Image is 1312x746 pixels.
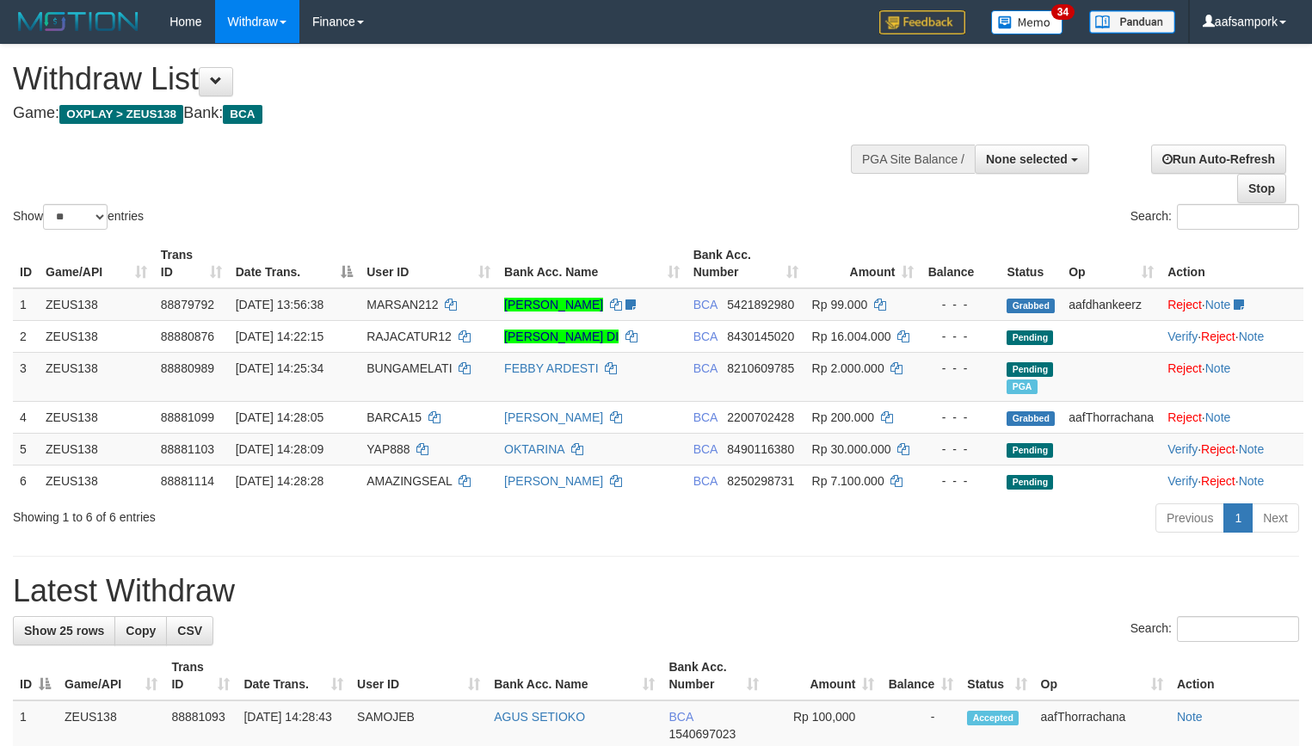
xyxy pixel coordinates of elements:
[1223,503,1253,533] a: 1
[727,410,794,424] span: Copy 2200702428 to clipboard
[1007,379,1037,394] span: Marked by aafnoeunsreypich
[805,239,921,288] th: Amount: activate to sort column ascending
[1177,710,1203,724] a: Note
[13,105,858,122] h4: Game: Bank:
[504,474,603,488] a: [PERSON_NAME]
[1151,145,1286,174] a: Run Auto-Refresh
[237,651,350,700] th: Date Trans.: activate to sort column ascending
[1177,204,1299,230] input: Search:
[161,474,214,488] span: 88881114
[161,361,214,375] span: 88880989
[497,239,687,288] th: Bank Acc. Name: activate to sort column ascending
[1252,503,1299,533] a: Next
[1130,616,1299,642] label: Search:
[1161,288,1303,321] td: ·
[13,465,39,496] td: 6
[114,616,167,645] a: Copy
[693,410,718,424] span: BCA
[1205,298,1231,311] a: Note
[1239,474,1265,488] a: Note
[1161,401,1303,433] td: ·
[161,442,214,456] span: 88881103
[13,651,58,700] th: ID: activate to sort column descending
[1167,330,1198,343] a: Verify
[366,330,452,343] span: RAJACATUR12
[58,651,164,700] th: Game/API: activate to sort column ascending
[975,145,1089,174] button: None selected
[1161,465,1303,496] td: · ·
[927,328,993,345] div: - - -
[13,320,39,352] td: 2
[967,711,1019,725] span: Accepted
[1161,352,1303,401] td: ·
[881,651,960,700] th: Balance: activate to sort column ascending
[812,298,868,311] span: Rp 99.000
[1007,443,1053,458] span: Pending
[662,651,765,700] th: Bank Acc. Number: activate to sort column ascending
[13,9,144,34] img: MOTION_logo.png
[223,105,262,124] span: BCA
[360,239,497,288] th: User ID: activate to sort column ascending
[1201,442,1235,456] a: Reject
[851,145,975,174] div: PGA Site Balance /
[487,651,662,700] th: Bank Acc. Name: activate to sort column ascending
[43,204,108,230] select: Showentries
[1161,239,1303,288] th: Action
[812,474,884,488] span: Rp 7.100.000
[1201,330,1235,343] a: Reject
[13,616,115,645] a: Show 25 rows
[39,465,154,496] td: ZEUS138
[1177,616,1299,642] input: Search:
[39,320,154,352] td: ZEUS138
[1167,298,1202,311] a: Reject
[39,433,154,465] td: ZEUS138
[236,330,323,343] span: [DATE] 14:22:15
[1239,442,1265,456] a: Note
[1239,330,1265,343] a: Note
[236,474,323,488] span: [DATE] 14:28:28
[39,239,154,288] th: Game/API: activate to sort column ascending
[1155,503,1224,533] a: Previous
[229,239,360,288] th: Date Trans.: activate to sort column descending
[668,710,693,724] span: BCA
[812,330,891,343] span: Rp 16.004.000
[161,410,214,424] span: 88881099
[39,352,154,401] td: ZEUS138
[1167,410,1202,424] a: Reject
[727,474,794,488] span: Copy 8250298731 to clipboard
[1161,320,1303,352] td: · ·
[1007,411,1055,426] span: Grabbed
[1201,474,1235,488] a: Reject
[1051,4,1075,20] span: 34
[1034,651,1170,700] th: Op: activate to sort column ascending
[366,474,452,488] span: AMAZINGSEAL
[236,298,323,311] span: [DATE] 13:56:38
[693,361,718,375] span: BCA
[812,442,891,456] span: Rp 30.000.000
[1007,330,1053,345] span: Pending
[1167,361,1202,375] a: Reject
[13,62,858,96] h1: Withdraw List
[1167,442,1198,456] a: Verify
[693,474,718,488] span: BCA
[13,433,39,465] td: 5
[13,204,144,230] label: Show entries
[504,442,564,456] a: OKTARINA
[879,10,965,34] img: Feedback.jpg
[693,298,718,311] span: BCA
[727,442,794,456] span: Copy 8490116380 to clipboard
[1062,401,1161,433] td: aafThorrachana
[13,401,39,433] td: 4
[812,410,874,424] span: Rp 200.000
[13,574,1299,608] h1: Latest Withdraw
[693,330,718,343] span: BCA
[161,298,214,311] span: 88879792
[13,502,533,526] div: Showing 1 to 6 of 6 entries
[687,239,805,288] th: Bank Acc. Number: activate to sort column ascending
[927,296,993,313] div: - - -
[236,410,323,424] span: [DATE] 14:28:05
[504,361,598,375] a: FEBBY ARDESTI
[236,442,323,456] span: [DATE] 14:28:09
[164,651,237,700] th: Trans ID: activate to sort column ascending
[1000,239,1062,288] th: Status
